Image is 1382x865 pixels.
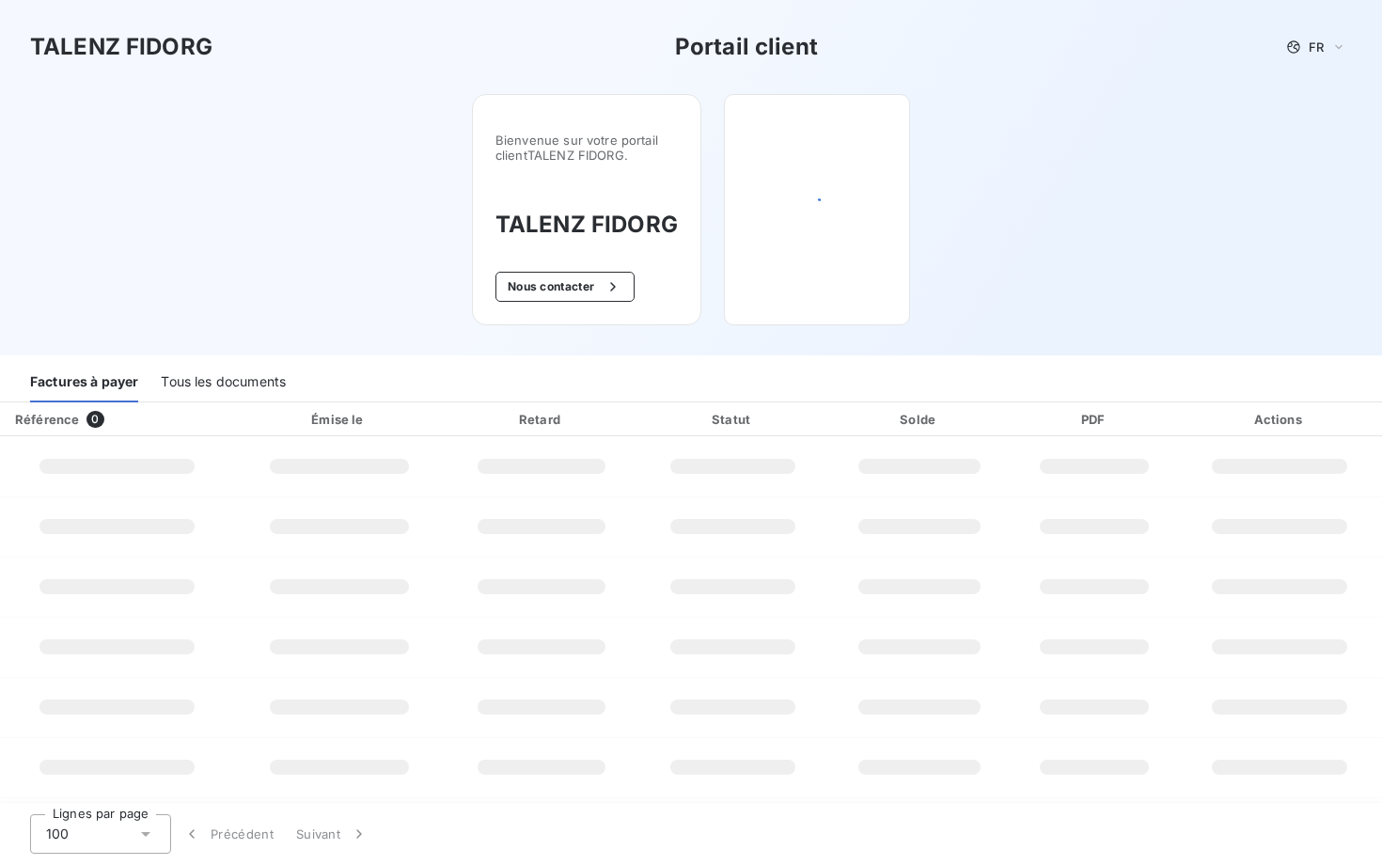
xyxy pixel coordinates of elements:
[448,410,635,429] div: Retard
[642,410,824,429] div: Statut
[495,208,678,242] h3: TALENZ FIDORG
[30,363,138,402] div: Factures à payer
[675,30,818,64] h3: Portail client
[161,363,286,402] div: Tous les documents
[15,412,79,427] div: Référence
[171,814,285,854] button: Précédent
[495,133,678,163] span: Bienvenue sur votre portail client TALENZ FIDORG .
[831,410,1008,429] div: Solde
[1015,410,1173,429] div: PDF
[495,272,635,302] button: Nous contacter
[285,814,380,854] button: Suivant
[1181,410,1378,429] div: Actions
[86,411,103,428] span: 0
[1309,39,1324,55] span: FR
[238,410,441,429] div: Émise le
[46,825,69,843] span: 100
[30,30,212,64] h3: TALENZ FIDORG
